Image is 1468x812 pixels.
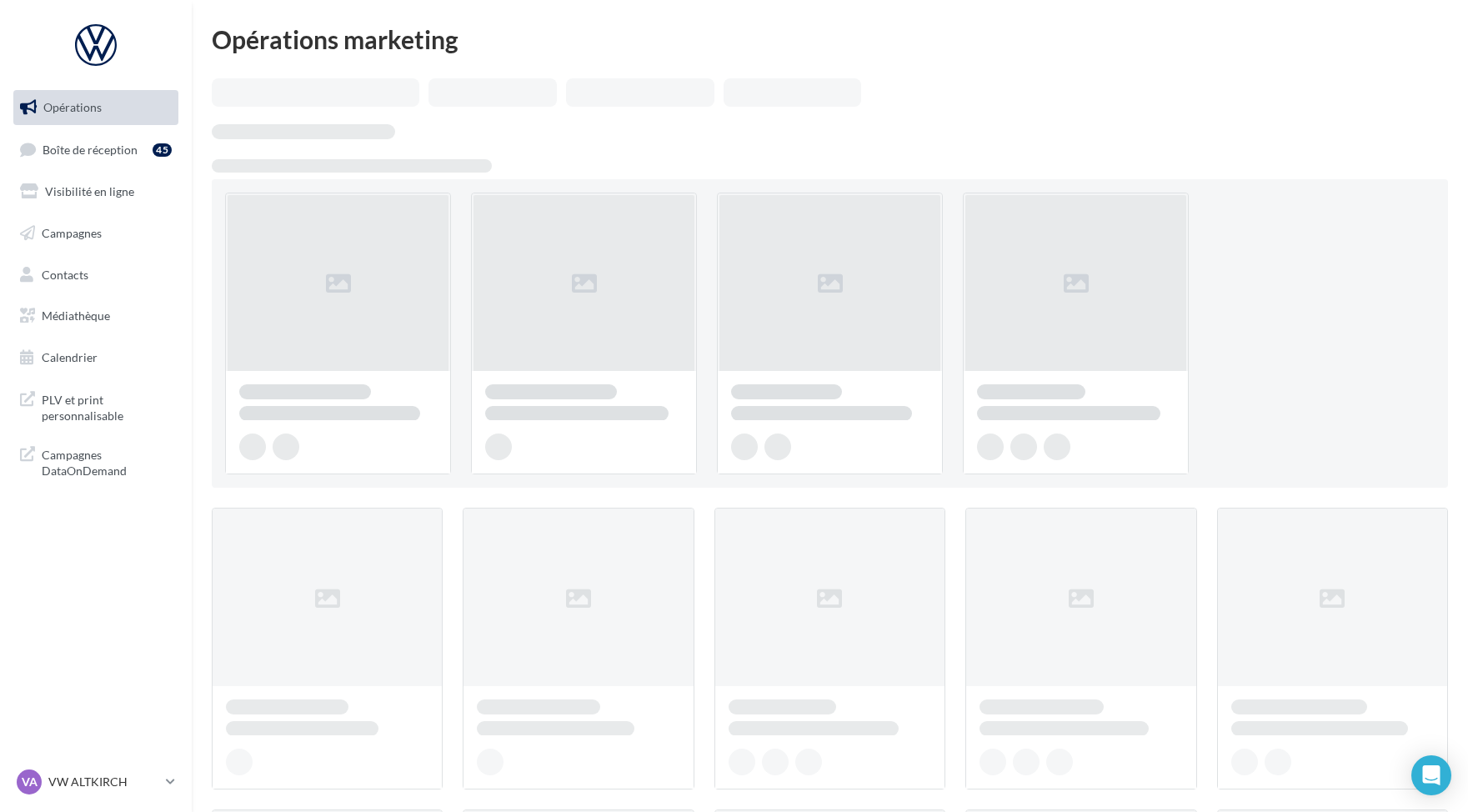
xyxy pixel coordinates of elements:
a: VA VW ALTKIRCH [13,766,178,798]
div: Opérations marketing [212,27,1448,52]
span: Médiathèque [42,308,110,323]
a: PLV et print personnalisable [10,382,182,431]
span: Calendrier [42,350,98,364]
div: 45 [153,143,172,157]
a: Campagnes [10,216,182,251]
span: Contacts [42,267,88,281]
span: Visibilité en ligne [45,184,134,198]
span: PLV et print personnalisable [42,388,172,424]
p: VW ALTKIRCH [48,774,159,790]
span: Campagnes DataOnDemand [42,444,172,479]
span: Boîte de réception [43,142,138,156]
a: Médiathèque [10,298,182,333]
a: Boîte de réception45 [10,132,182,168]
span: Campagnes [42,226,102,240]
span: VA [22,774,38,790]
a: Contacts [10,258,182,293]
a: Calendrier [10,340,182,375]
a: Campagnes DataOnDemand [10,437,182,486]
a: Opérations [10,90,182,125]
span: Opérations [43,100,102,114]
a: Visibilité en ligne [10,174,182,209]
div: Open Intercom Messenger [1411,755,1451,795]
